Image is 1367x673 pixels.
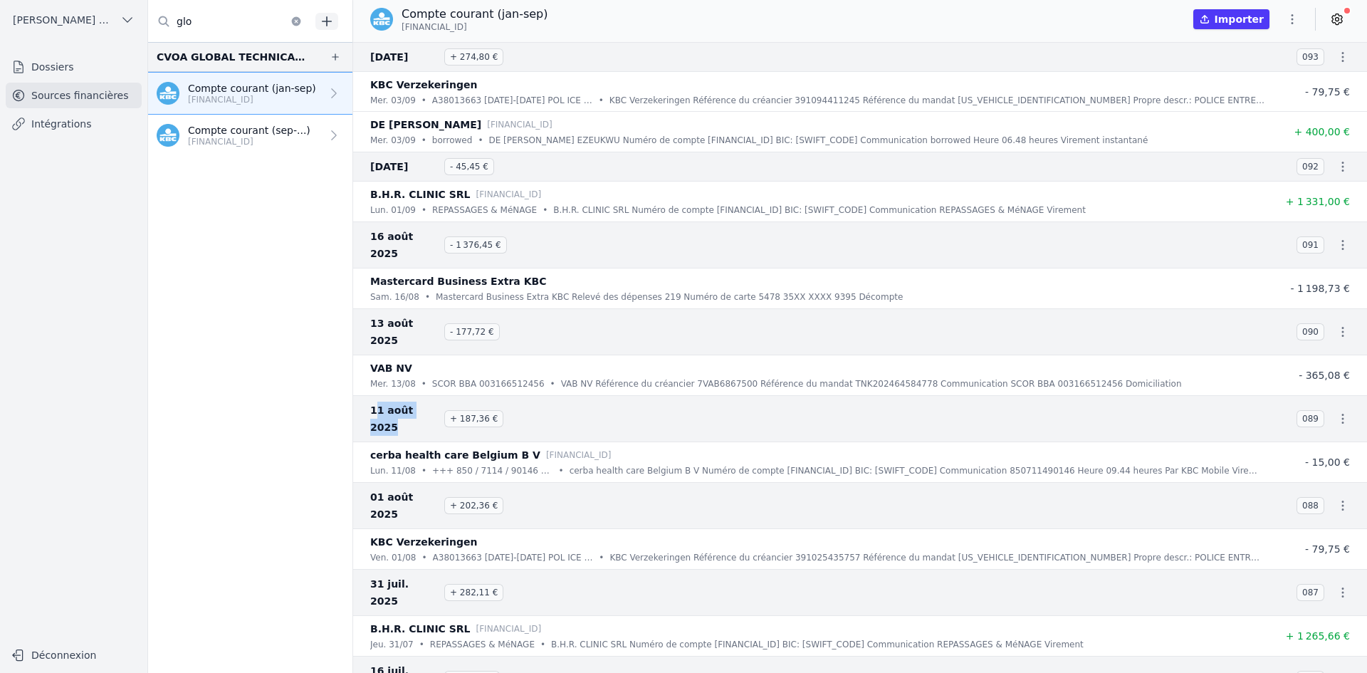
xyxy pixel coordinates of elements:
[444,323,500,340] span: - 177,72 €
[553,203,1086,217] p: B.H.R. CLINIC SRL Numéro de compte [FINANCIAL_ID] BIC: [SWIFT_CODE] Communication REPASSAGES & Mé...
[421,377,426,391] div: •
[599,551,604,565] div: •
[436,290,903,304] p: Mastercard Business Extra KBC Relevé des dépenses 219 Numéro de carte 5478 35XX XXXX 9395 Décompte
[421,464,426,478] div: •
[370,93,416,108] p: mer. 03/09
[550,377,555,391] div: •
[432,464,553,478] p: +++ 850 / 7114 / 90146 +++
[476,187,542,202] p: [FINANCIAL_ID]
[370,377,416,391] p: mer. 13/08
[1297,584,1324,601] span: 087
[370,48,439,66] span: [DATE]
[1297,410,1324,427] span: 089
[157,48,307,66] div: CVOA GLOBAL TECHNICAL SERVICES COMPANY
[1294,126,1350,137] span: + 400,00 €
[419,637,424,652] div: •
[444,584,503,601] span: + 282,11 €
[157,82,179,105] img: kbc.png
[370,8,393,31] img: kbc.png
[478,133,483,147] div: •
[370,551,416,565] p: ven. 01/08
[6,9,142,31] button: [PERSON_NAME] ET PARTNERS SRL
[1305,543,1350,555] span: - 79,75 €
[370,228,439,262] span: 16 août 2025
[370,464,416,478] p: lun. 11/08
[1286,630,1350,642] span: + 1 265,66 €
[370,133,416,147] p: mer. 03/09
[6,111,142,137] a: Intégrations
[370,273,546,290] p: Mastercard Business Extra KBC
[370,116,481,133] p: DE [PERSON_NAME]
[1297,236,1324,254] span: 091
[370,76,477,93] p: KBC Verzekeringen
[570,464,1264,478] p: cerba health care Belgium B V Numéro de compte [FINANCIAL_ID] BIC: [SWIFT_CODE] Communication 850...
[599,93,604,108] div: •
[444,410,503,427] span: + 187,36 €
[188,94,316,105] p: [FINANCIAL_ID]
[487,118,552,132] p: [FINANCIAL_ID]
[1290,283,1350,294] span: - 1 198,73 €
[370,533,477,551] p: KBC Verzekeringen
[1305,86,1350,98] span: - 79,75 €
[402,21,467,33] span: [FINANCIAL_ID]
[370,575,439,610] span: 31 juil. 2025
[432,133,473,147] p: borrowed
[1297,323,1324,340] span: 090
[1286,196,1350,207] span: + 1 331,00 €
[1193,9,1269,29] button: Importer
[6,644,142,667] button: Déconnexion
[421,93,426,108] div: •
[432,93,593,108] p: A38013663 [DATE]-[DATE] POL ICE ENTREPRISE - RESPONSABILITE
[188,123,310,137] p: Compte courant (sep-...)
[6,54,142,80] a: Dossiers
[157,124,179,147] img: kbc.png
[421,203,426,217] div: •
[561,377,1182,391] p: VAB NV Référence du créancier 7VAB6867500 Référence du mandat TNK202464584778 Communication SCOR ...
[188,81,316,95] p: Compte courant (jan-sep)
[370,402,439,436] span: 11 août 2025
[476,622,542,636] p: [FINANCIAL_ID]
[1297,48,1324,66] span: 093
[444,497,503,514] span: + 202,36 €
[433,551,594,565] p: A38013663 [DATE]-[DATE] POL ICE ENTREPRISE - RESPONSABILITE
[370,447,540,464] p: cerba health care Belgium B V
[543,203,548,217] div: •
[430,637,535,652] p: REPASSAGES & MéNAGE
[370,186,471,203] p: B.H.R. CLINIC SRL
[488,133,1148,147] p: DE [PERSON_NAME] EZEUKWU Numéro de compte [FINANCIAL_ID] BIC: [SWIFT_CODE] Communication borrowed...
[444,48,503,66] span: + 274,80 €
[425,290,430,304] div: •
[540,637,545,652] div: •
[188,136,310,147] p: [FINANCIAL_ID]
[370,489,439,523] span: 01 août 2025
[402,6,548,23] p: Compte courant (jan-sep)
[370,290,419,304] p: sam. 16/08
[1297,497,1324,514] span: 088
[559,464,564,478] div: •
[148,115,352,157] a: Compte courant (sep-...) [FINANCIAL_ID]
[609,551,1264,565] p: KBC Verzekeringen Référence du créancier 391025435757 Référence du mandat [US_VEHICLE_IDENTIFICAT...
[370,315,439,349] span: 13 août 2025
[444,236,507,254] span: - 1 376,45 €
[1297,158,1324,175] span: 092
[609,93,1264,108] p: KBC Verzekeringen Référence du créancier 391094411245 Référence du mandat [US_VEHICLE_IDENTIFICAT...
[148,72,352,115] a: Compte courant (jan-sep) [FINANCIAL_ID]
[370,360,412,377] p: VAB NV
[1299,370,1350,381] span: - 365,08 €
[370,158,439,175] span: [DATE]
[370,637,414,652] p: jeu. 31/07
[370,620,471,637] p: B.H.R. CLINIC SRL
[551,637,1084,652] p: B.H.R. CLINIC SRL Numéro de compte [FINANCIAL_ID] BIC: [SWIFT_CODE] Communication REPASSAGES & Mé...
[370,203,416,217] p: lun. 01/09
[1305,457,1350,468] span: - 15,00 €
[148,9,310,34] input: Filtrer par dossier...
[421,551,426,565] div: •
[444,158,494,175] span: - 45,45 €
[13,13,115,27] span: [PERSON_NAME] ET PARTNERS SRL
[546,448,612,462] p: [FINANCIAL_ID]
[432,203,537,217] p: REPASSAGES & MéNAGE
[432,377,545,391] p: SCOR BBA 003166512456
[6,83,142,108] a: Sources financières
[421,133,426,147] div: •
